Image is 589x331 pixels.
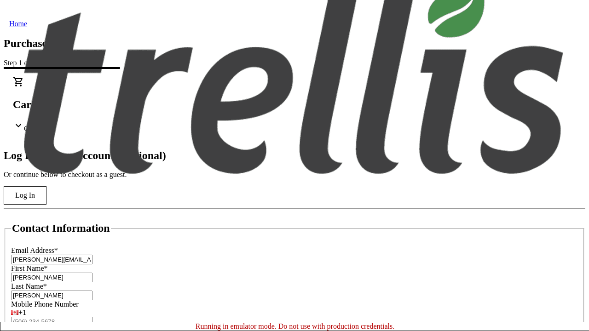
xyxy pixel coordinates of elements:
button: Log In [4,186,46,205]
label: First Name* [11,264,48,272]
label: Email Address* [11,246,58,254]
span: Log In [15,191,35,200]
label: Last Name* [11,282,47,290]
input: (506) 234-5678 [11,317,92,326]
label: Mobile Phone Number [11,300,79,308]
